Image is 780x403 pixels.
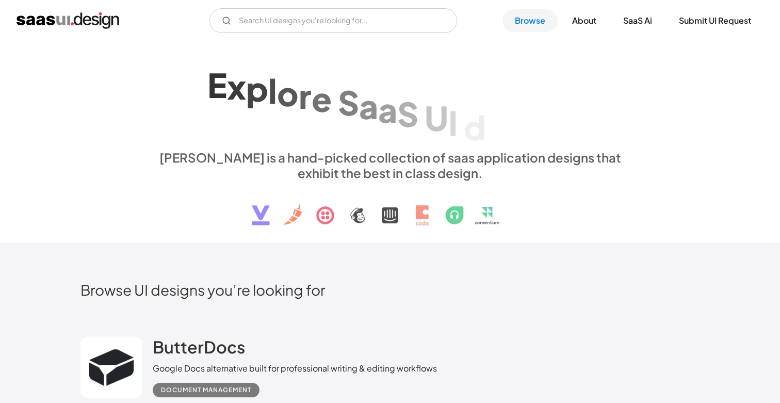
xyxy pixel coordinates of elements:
a: About [560,9,609,32]
div: E [207,65,227,105]
img: text, icon, saas logo [234,181,546,234]
div: d [464,107,486,147]
div: a [359,86,378,126]
h2: ButterDocs [153,336,245,357]
a: Browse [502,9,558,32]
div: S [397,94,418,134]
div: r [299,76,312,116]
form: Email Form [209,8,457,33]
a: home [17,12,119,29]
div: U [425,98,448,138]
div: x [227,67,246,106]
h2: Browse UI designs you’re looking for [80,281,700,299]
div: e [312,79,332,119]
div: Document Management [161,384,251,396]
div: o [277,73,299,113]
a: SaaS Ai [611,9,664,32]
div: l [268,71,277,110]
a: Submit UI Request [667,9,763,32]
div: Google Docs alternative built for professional writing & editing workflows [153,362,437,375]
div: a [378,90,397,130]
div: [PERSON_NAME] is a hand-picked collection of saas application designs that exhibit the best in cl... [153,150,627,181]
h1: Explore SaaS UI design patterns & interactions. [153,60,627,139]
input: Search UI designs you're looking for... [209,8,457,33]
a: ButterDocs [153,336,245,362]
div: p [246,69,268,108]
div: I [448,103,458,142]
div: S [338,83,359,122]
